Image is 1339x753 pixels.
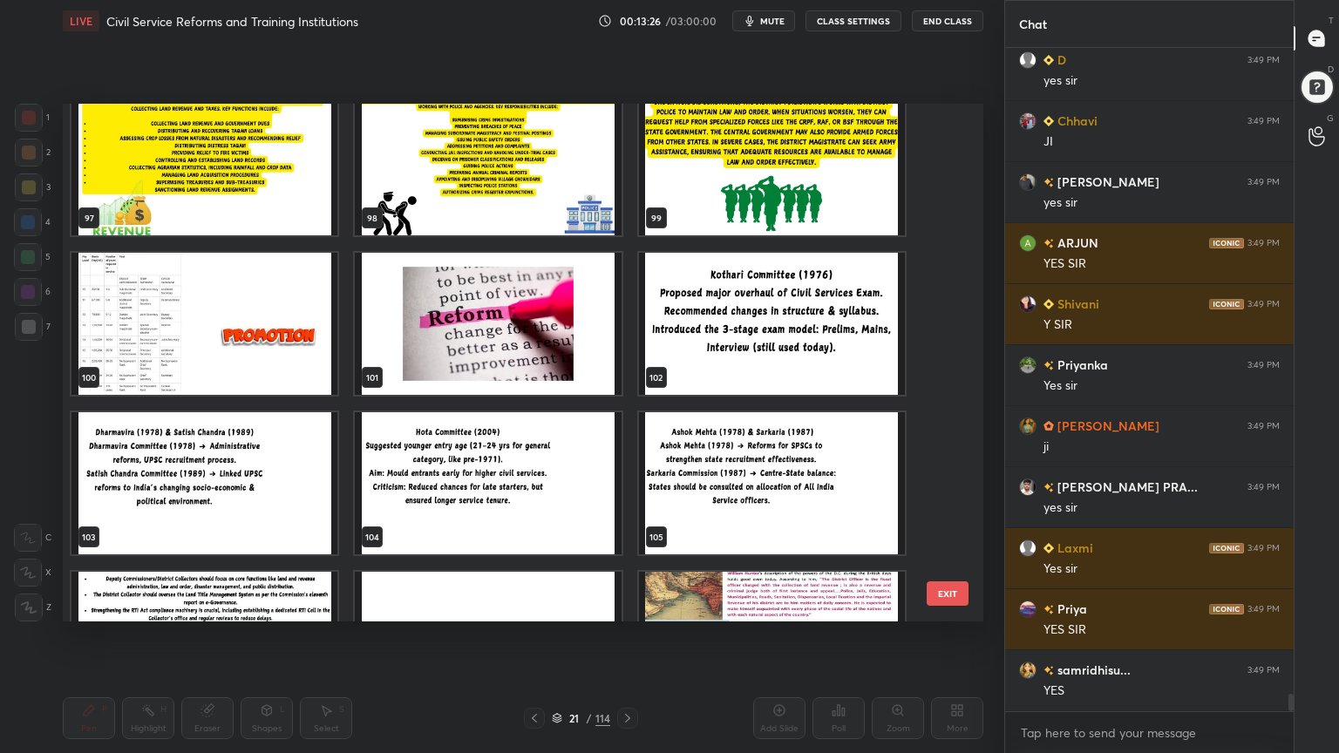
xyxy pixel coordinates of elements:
div: Yes sir [1043,560,1280,578]
img: 9d244f8b91a94199abc74584ad784677.jpg [1019,356,1037,374]
div: YES SIR [1043,255,1280,273]
div: yes sir [1043,194,1280,212]
div: 21 [566,713,583,723]
div: 2 [15,139,51,166]
div: 3:49 PM [1247,238,1280,248]
div: yes sir [1043,72,1280,90]
div: Yes sir [1043,377,1280,395]
div: 3:49 PM [1247,360,1280,370]
img: Learner_Badge_beginner_1_8b307cf2a0.svg [1043,299,1054,309]
img: no-rating-badge.077c3623.svg [1043,483,1054,492]
h6: [PERSON_NAME] [1054,417,1159,435]
img: 1e2f3afdb6c748a888285258c69f20f1.jpg [1019,478,1037,496]
img: Learner_Badge_beginner_1_8b307cf2a0.svg [1043,55,1054,65]
button: EXIT [927,581,969,606]
div: ji [1043,438,1280,456]
p: D [1328,63,1334,76]
h6: Shivani [1054,295,1099,313]
div: X [14,559,51,587]
img: no-rating-badge.077c3623.svg [1043,239,1054,248]
img: 40eb4ab65778456da907dd2c9c8eaf6e.jpg [1019,234,1037,252]
div: Z [15,594,51,621]
img: 5c576226f6de4ec7bd867712efae12fc.jpg [1019,661,1037,679]
img: no-rating-badge.077c3623.svg [1043,666,1054,675]
div: 3:49 PM [1247,604,1280,614]
div: 7 [15,313,51,341]
div: yes sir [1043,499,1280,517]
p: G [1327,112,1334,125]
div: 3:49 PM [1247,55,1280,65]
img: 2104adb35b14470983f27d292edaedfc.jpg [1019,417,1037,435]
div: 1 [15,104,50,132]
div: 3:49 PM [1247,299,1280,309]
div: 3:49 PM [1247,543,1280,553]
img: no-rating-badge.077c3623.svg [1043,605,1054,614]
span: mute [760,15,785,27]
button: mute [732,10,795,31]
img: default.png [1019,539,1037,557]
img: Learner_Badge_hustler_a18805edde.svg [1043,421,1054,431]
img: iconic-dark.1390631f.png [1209,299,1244,309]
h6: D [1054,51,1066,69]
img: Learner_Badge_beginner_1_8b307cf2a0.svg [1043,543,1054,553]
div: 3 [15,173,51,201]
div: / [587,713,592,723]
img: d4f4c8d722b14ee7bc8b1b06c0189aa5.jpg [1019,173,1037,191]
img: Learner_Badge_beginner_1_8b307cf2a0.svg [1043,116,1054,126]
img: a8397cb8cf0b4ec2900d1ed117460f61.jpg [1019,295,1037,313]
h6: [PERSON_NAME] [1054,173,1159,191]
img: default.png [1019,51,1037,69]
div: 114 [595,710,610,726]
button: CLASS SETTINGS [805,10,901,31]
div: grid [1005,48,1294,711]
p: Chat [1005,1,1061,47]
div: 5 [14,243,51,271]
h6: Priyanka [1054,356,1108,374]
h4: Civil Service Reforms and Training Institutions [106,13,358,30]
button: End Class [912,10,983,31]
img: iconic-dark.1390631f.png [1209,238,1244,248]
h6: Priya [1054,600,1087,618]
img: 94fe3ad444f14e448a7508abba0203c3.jpg [1019,600,1037,618]
h6: Chhavi [1054,112,1098,130]
div: 3:49 PM [1247,177,1280,187]
div: 3:49 PM [1247,665,1280,675]
div: Y SIR [1043,316,1280,334]
div: YES [1043,682,1280,700]
div: LIVE [63,10,99,31]
h6: ARJUN [1054,234,1098,252]
div: 6 [14,278,51,306]
div: C [14,524,51,552]
img: iconic-dark.1390631f.png [1209,543,1244,553]
h6: Laxmi [1054,539,1093,557]
div: grid [63,104,953,621]
img: no-rating-badge.077c3623.svg [1043,178,1054,187]
img: 3 [1019,112,1037,130]
div: 3:49 PM [1247,421,1280,431]
h6: [PERSON_NAME] PRA... [1054,478,1198,496]
div: 3:49 PM [1247,116,1280,126]
div: 4 [14,208,51,236]
h6: samridhisu... [1054,661,1131,679]
div: JI [1043,133,1280,151]
img: no-rating-badge.077c3623.svg [1043,361,1054,370]
div: YES SIR [1043,621,1280,639]
img: iconic-dark.1390631f.png [1209,604,1244,614]
div: 3:49 PM [1247,482,1280,492]
p: T [1329,14,1334,27]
